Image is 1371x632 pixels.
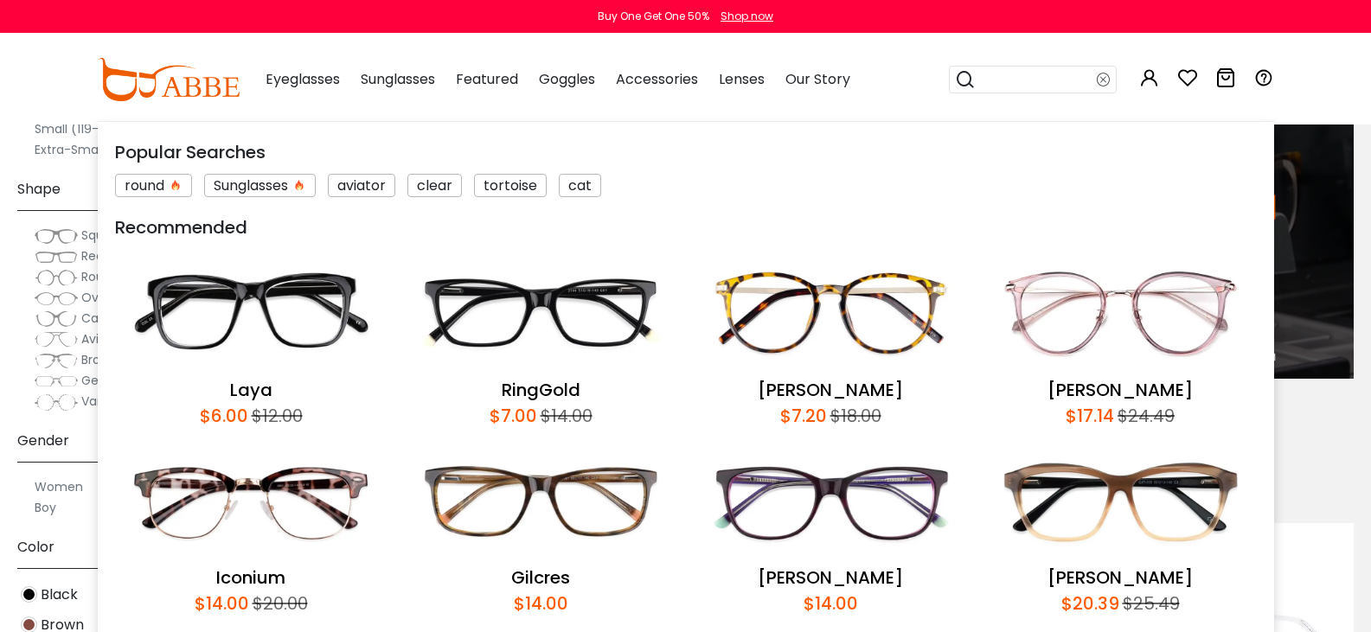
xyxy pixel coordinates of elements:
[17,420,69,462] span: Gender
[200,403,248,429] div: $6.00
[115,249,388,377] img: Laya
[598,9,709,24] div: Buy One Get One 50%
[81,289,109,306] span: Oval
[1119,591,1180,616] div: $25.49
[719,69,765,89] span: Lenses
[1047,565,1193,590] a: [PERSON_NAME]
[115,214,1257,240] div: Recommended
[81,247,143,265] span: Rectangle
[456,69,518,89] span: Featured
[81,372,147,389] span: Geometric
[35,227,78,245] img: Square.png
[695,437,967,565] img: Hibbard
[474,174,547,197] div: tortoise
[216,565,285,590] a: Iconium
[539,69,595,89] span: Goggles
[81,330,124,348] span: Aviator
[511,565,570,590] a: Gilcres
[81,268,119,285] span: Round
[407,174,462,197] div: clear
[695,249,967,377] img: Callie
[115,139,1257,165] div: Popular Searches
[115,437,388,565] img: Iconium
[361,69,435,89] span: Sunglasses
[35,393,78,412] img: Varieties.png
[248,403,303,429] div: $12.00
[81,393,133,410] span: Varieties
[17,169,61,210] span: Shape
[249,591,308,616] div: $20.00
[35,352,78,369] img: Browline.png
[616,69,698,89] span: Accessories
[266,69,340,89] span: Eyeglasses
[827,403,881,429] div: $18.00
[785,69,850,89] span: Our Story
[490,403,537,429] div: $7.00
[35,290,78,307] img: Oval.png
[502,378,580,402] a: RingGold
[35,476,83,497] label: Women
[984,249,1257,377] img: Naomi
[35,139,186,160] label: Extra-Small (100-118mm)
[537,403,593,429] div: $14.00
[1061,591,1119,616] div: $20.39
[230,378,272,402] a: Laya
[804,591,858,616] div: $14.00
[405,249,677,377] img: RingGold
[195,591,249,616] div: $14.00
[514,591,568,616] div: $14.00
[1066,403,1114,429] div: $17.14
[721,9,773,24] div: Shop now
[780,403,827,429] div: $7.20
[41,584,78,605] span: Black
[204,174,316,197] div: Sunglasses
[21,586,37,603] img: Black
[35,373,78,390] img: Geometric.png
[98,58,240,101] img: abbeglasses.com
[81,227,124,244] span: Square
[559,174,601,197] div: cat
[115,174,192,197] div: round
[758,378,903,402] a: [PERSON_NAME]
[984,437,1257,565] img: Sonia
[1114,403,1175,429] div: $24.49
[712,9,773,23] a: Shop now
[81,310,131,327] span: Cat-Eye
[1047,378,1193,402] a: [PERSON_NAME]
[328,174,395,197] div: aviator
[35,310,78,328] img: Cat-Eye.png
[35,269,78,286] img: Round.png
[35,331,78,348] img: Aviator.png
[758,565,903,590] a: [PERSON_NAME]
[35,248,78,265] img: Rectangle.png
[81,351,131,368] span: Browline
[17,527,54,568] span: Color
[35,497,56,518] label: Boy
[35,118,148,139] label: Small (119-125mm)
[405,437,677,565] img: Gilcres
